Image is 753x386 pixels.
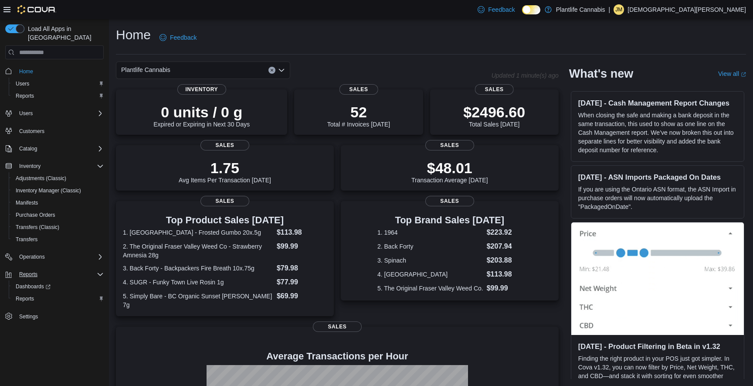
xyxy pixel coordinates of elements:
div: Avg Items Per Transaction [DATE] [179,159,271,184]
button: Users [2,107,107,120]
span: Operations [16,252,104,262]
span: Inventory Manager (Classic) [16,187,81,194]
span: Users [16,108,104,119]
span: Sales [475,84,514,95]
span: Inventory [177,84,226,95]
button: Manifests [9,197,107,209]
p: If you are using the Ontario ASN format, the ASN Import in purchase orders will now automatically... [578,185,737,211]
span: Manifests [12,198,104,208]
button: Customers [2,125,107,137]
a: Transfers [12,234,41,245]
button: Reports [2,268,107,280]
h3: [DATE] - Product Filtering in Beta in v1.32 [578,342,737,351]
button: Catalog [16,143,41,154]
a: Feedback [474,1,518,18]
h3: [DATE] - ASN Imports Packaged On Dates [578,173,737,181]
dt: 1. [GEOGRAPHIC_DATA] - Frosted Gumbo 20x.5g [123,228,273,237]
span: Users [19,110,33,117]
dt: 3. Back Forty - Backpackers Fire Breath 10x.75g [123,264,273,273]
h3: Top Brand Sales [DATE] [377,215,522,225]
dd: $77.99 [277,277,327,287]
span: Reports [12,91,104,101]
p: [DEMOGRAPHIC_DATA][PERSON_NAME] [627,4,746,15]
a: Home [16,66,37,77]
span: Customers [16,126,104,137]
a: Purchase Orders [12,210,59,220]
a: Settings [16,311,41,322]
span: Home [19,68,33,75]
span: Reports [19,271,37,278]
button: Adjustments (Classic) [9,172,107,184]
a: Feedback [156,29,200,46]
a: Users [12,79,33,89]
span: Transfers [12,234,104,245]
span: Sales [339,84,378,95]
button: Clear input [268,67,275,74]
span: Users [12,79,104,89]
button: Purchase Orders [9,209,107,221]
dt: 4. SUGR - Funky Town Live Rosin 1g [123,278,273,287]
span: Sales [313,321,362,332]
div: Total Sales [DATE] [463,103,525,128]
button: Transfers [9,233,107,246]
p: $2496.60 [463,103,525,121]
dd: $113.98 [277,227,327,238]
button: Home [2,65,107,77]
p: 1.75 [179,159,271,177]
a: Adjustments (Classic) [12,173,70,184]
span: Feedback [488,5,515,14]
p: Plantlife Cannabis [556,4,605,15]
span: Purchase Orders [16,212,55,219]
dd: $69.99 [277,291,327,301]
button: Inventory Manager (Classic) [9,184,107,197]
span: Load All Apps in [GEOGRAPHIC_DATA] [24,24,104,42]
span: Purchase Orders [12,210,104,220]
button: Transfers (Classic) [9,221,107,233]
a: Reports [12,91,37,101]
a: Dashboards [9,280,107,293]
button: Operations [2,251,107,263]
img: Cova [17,5,56,14]
dt: 1. 1964 [377,228,483,237]
dt: 3. Spinach [377,256,483,265]
dd: $79.98 [277,263,327,273]
span: Adjustments (Classic) [16,175,66,182]
button: Users [16,108,36,119]
dd: $207.94 [487,241,522,252]
span: Settings [16,311,104,322]
button: Inventory [16,161,44,171]
span: Customers [19,128,44,135]
button: Reports [16,269,41,280]
dd: $99.99 [487,283,522,294]
span: Operations [19,253,45,260]
button: Inventory [2,160,107,172]
dt: 2. The Original Fraser Valley Weed Co - Strawberry Amnesia 28g [123,242,273,260]
button: Open list of options [278,67,285,74]
div: Jaina Macdonald [614,4,624,15]
span: Adjustments (Classic) [12,173,104,184]
span: Dashboards [12,281,104,292]
a: View allExternal link [718,70,746,77]
div: Expired or Expiring in Next 30 Days [153,103,250,128]
h3: Top Product Sales [DATE] [123,215,327,225]
h4: Average Transactions per Hour [123,351,552,362]
span: Users [16,80,29,87]
a: Dashboards [12,281,54,292]
dt: 5. The Original Fraser Valley Weed Co. [377,284,483,293]
span: Inventory Manager (Classic) [12,185,104,196]
dt: 5. Simply Bare - BC Organic Sunset [PERSON_NAME] 7g [123,292,273,309]
dd: $99.99 [277,241,327,252]
span: Plantlife Cannabis [121,65,170,75]
a: Manifests [12,198,41,208]
span: Settings [19,313,38,320]
span: Inventory [16,161,104,171]
span: Reports [16,295,34,302]
span: Manifests [16,199,38,206]
h2: What's new [569,67,633,81]
dt: 4. [GEOGRAPHIC_DATA] [377,270,483,279]
span: Feedback [170,33,197,42]
button: Settings [2,310,107,323]
span: Transfers (Classic) [12,222,104,232]
dd: $223.92 [487,227,522,238]
button: Catalog [2,143,107,155]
